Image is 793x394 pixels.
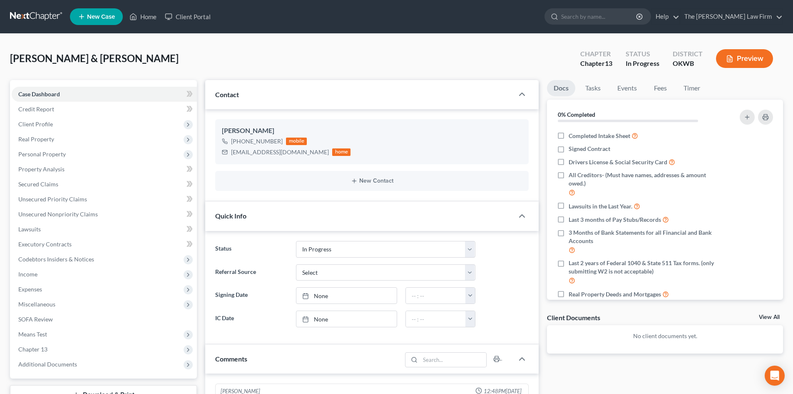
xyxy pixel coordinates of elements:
a: SOFA Review [12,312,197,327]
a: Credit Report [12,102,197,117]
span: Income [18,271,37,278]
p: No client documents yet. [554,332,776,340]
div: mobile [286,138,307,145]
span: Signed Contract [569,145,610,153]
label: IC Date [211,311,291,327]
input: Search... [420,353,487,367]
a: Client Portal [161,9,215,24]
a: Lawsuits [12,222,197,237]
label: Referral Source [211,264,291,281]
div: Status [626,49,659,59]
a: The [PERSON_NAME] Law Firm [680,9,783,24]
span: Credit Report [18,105,54,113]
input: -- : -- [406,311,466,327]
span: Miscellaneous [18,301,55,308]
div: [PHONE_NUMBER] [231,137,283,146]
a: View All [759,314,780,320]
a: Events [611,80,644,96]
span: Real Property Deeds and Mortgages [569,290,661,299]
span: Unsecured Nonpriority Claims [18,211,98,218]
a: Timer [677,80,707,96]
a: Secured Claims [12,177,197,192]
span: Executory Contracts [18,241,72,248]
span: Client Profile [18,120,53,128]
span: Completed Intake Sheet [569,132,630,140]
div: Open Intercom Messenger [765,366,785,386]
div: Client Documents [547,313,600,322]
span: Contact [215,90,239,98]
input: Search by name... [561,9,637,24]
span: Expenses [18,286,42,293]
span: Codebtors Insiders & Notices [18,256,94,263]
div: Chapter [580,49,612,59]
span: Comments [215,355,247,363]
a: Property Analysis [12,162,197,177]
a: Tasks [579,80,607,96]
span: Lawsuits in the Last Year. [569,202,632,211]
a: Fees [647,80,674,96]
span: SOFA Review [18,316,53,323]
a: None [296,311,397,327]
input: -- : -- [406,288,466,304]
div: OKWB [673,59,703,68]
span: Drivers License & Social Security Card [569,158,667,166]
a: Case Dashboard [12,87,197,102]
span: Real Property [18,136,54,143]
div: [PERSON_NAME] [222,126,522,136]
span: Last 3 months of Pay Stubs/Records [569,216,661,224]
strong: 0% Completed [558,111,595,118]
span: All Creditors- (Must have names, addresses & amount owed.) [569,171,717,188]
span: Unsecured Priority Claims [18,196,87,203]
a: Unsecured Nonpriority Claims [12,207,197,222]
a: Executory Contracts [12,237,197,252]
span: Property Analysis [18,166,65,173]
span: Quick Info [215,212,246,220]
span: Last 2 years of Federal 1040 & State 511 Tax forms. (only submitting W2 is not acceptable) [569,259,717,276]
button: New Contact [222,178,522,184]
div: Chapter [580,59,612,68]
span: Additional Documents [18,361,77,368]
a: Help [651,9,679,24]
span: Lawsuits [18,226,41,233]
div: In Progress [626,59,659,68]
span: [PERSON_NAME] & [PERSON_NAME] [10,52,179,64]
div: District [673,49,703,59]
div: [EMAIL_ADDRESS][DOMAIN_NAME] [231,148,329,156]
span: Means Test [18,331,47,338]
span: Chapter 13 [18,346,47,353]
span: New Case [87,14,115,20]
a: Home [125,9,161,24]
button: Preview [716,49,773,68]
label: Status [211,241,291,258]
a: Unsecured Priority Claims [12,192,197,207]
a: None [296,288,397,304]
span: 3 Months of Bank Statements for all Financial and Bank Accounts [569,228,717,245]
a: Docs [547,80,575,96]
label: Signing Date [211,287,291,304]
span: 13 [605,59,612,67]
span: Personal Property [18,151,66,158]
div: home [332,148,351,156]
span: Secured Claims [18,181,58,188]
span: Case Dashboard [18,90,60,98]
